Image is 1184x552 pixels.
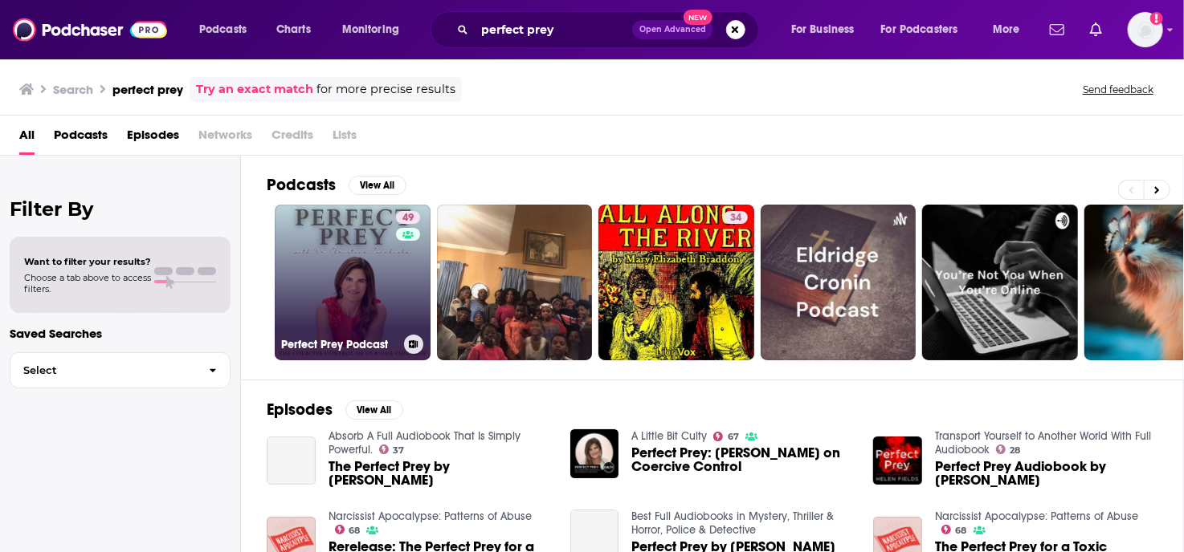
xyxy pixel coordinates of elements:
button: open menu [188,17,267,43]
a: The Perfect Prey by Blake Pierce [329,460,551,487]
a: Charts [266,17,320,43]
span: Networks [198,122,252,155]
span: For Podcasters [881,18,958,41]
a: 37 [379,444,405,454]
span: 68 [956,527,967,534]
span: 28 [1010,447,1021,454]
span: Want to filter your results? [24,256,151,267]
button: Send feedback [1078,83,1158,96]
button: View All [345,400,403,420]
button: open menu [331,17,420,43]
button: open menu [871,17,982,43]
a: All [19,122,35,155]
h2: Episodes [267,400,333,420]
span: Logged in as TaraKennedy [1128,12,1163,47]
span: Credits [272,122,313,155]
span: Perfect Prey: [PERSON_NAME] on Coercive Control [631,446,854,473]
span: 34 [730,210,741,226]
span: New [684,10,712,25]
span: 49 [402,210,414,226]
span: 37 [393,447,404,454]
button: Show profile menu [1128,12,1163,47]
span: Podcasts [199,18,247,41]
a: Podcasts [54,122,108,155]
p: Saved Searches [10,326,231,341]
span: The Perfect Prey by [PERSON_NAME] [329,460,551,487]
span: Charts [276,18,311,41]
h3: Perfect Prey Podcast [281,338,398,351]
h3: Search [53,82,93,97]
img: Podchaser - Follow, Share and Rate Podcasts [13,14,167,45]
span: Lists [333,122,357,155]
button: open menu [982,17,1040,43]
a: Episodes [127,122,179,155]
img: Perfect Prey: Dr. Christine Cocchiola on Coercive Control [570,429,619,478]
button: View All [349,176,406,195]
img: User Profile [1128,12,1163,47]
span: More [993,18,1020,41]
a: Best Full Audiobooks in Mystery, Thriller & Horror, Police & Detective [631,509,834,537]
a: PodcastsView All [267,175,406,195]
span: Select [10,365,196,375]
span: Monitoring [342,18,399,41]
button: Select [10,352,231,388]
a: 67 [713,432,739,441]
a: 34 [598,205,754,360]
a: 28 [996,444,1021,454]
a: The Perfect Prey by Blake Pierce [267,436,316,485]
img: Perfect Prey Audiobook by Helen Fields [873,436,922,485]
a: 68 [335,525,361,534]
h2: Podcasts [267,175,336,195]
div: Search podcasts, credits, & more... [446,11,774,48]
span: 68 [349,527,360,534]
h3: perfect prey [112,82,183,97]
span: for more precise results [316,80,455,99]
svg: Add a profile image [1150,12,1163,25]
a: 49Perfect Prey Podcast [275,205,431,360]
a: Show notifications dropdown [1043,16,1071,43]
a: 68 [941,525,967,534]
span: 67 [728,433,739,440]
a: Perfect Prey: Dr. Christine Cocchiola on Coercive Control [631,446,854,473]
span: Choose a tab above to access filters. [24,272,151,294]
a: Narcissist Apocalypse: Patterns of Abuse [935,509,1138,523]
a: EpisodesView All [267,400,403,420]
a: Try an exact match [196,80,313,99]
h2: Filter By [10,197,231,221]
a: Perfect Prey Audiobook by Helen Fields [935,460,1157,487]
input: Search podcasts, credits, & more... [475,17,632,43]
a: Narcissist Apocalypse: Patterns of Abuse [329,509,532,523]
a: 49 [396,211,420,224]
span: For Business [791,18,855,41]
a: Absorb A Full Audiobook That Is Simply Powerful. [329,429,521,457]
button: Open AdvancedNew [632,20,713,39]
span: Open Advanced [639,26,706,34]
a: Show notifications dropdown [1084,16,1108,43]
span: Perfect Prey Audiobook by [PERSON_NAME] [935,460,1157,487]
button: open menu [780,17,875,43]
a: 34 [724,211,748,224]
a: Transport Yourself to Another World With Full Audiobook [935,429,1151,457]
a: A Little Bit Culty [631,429,707,443]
